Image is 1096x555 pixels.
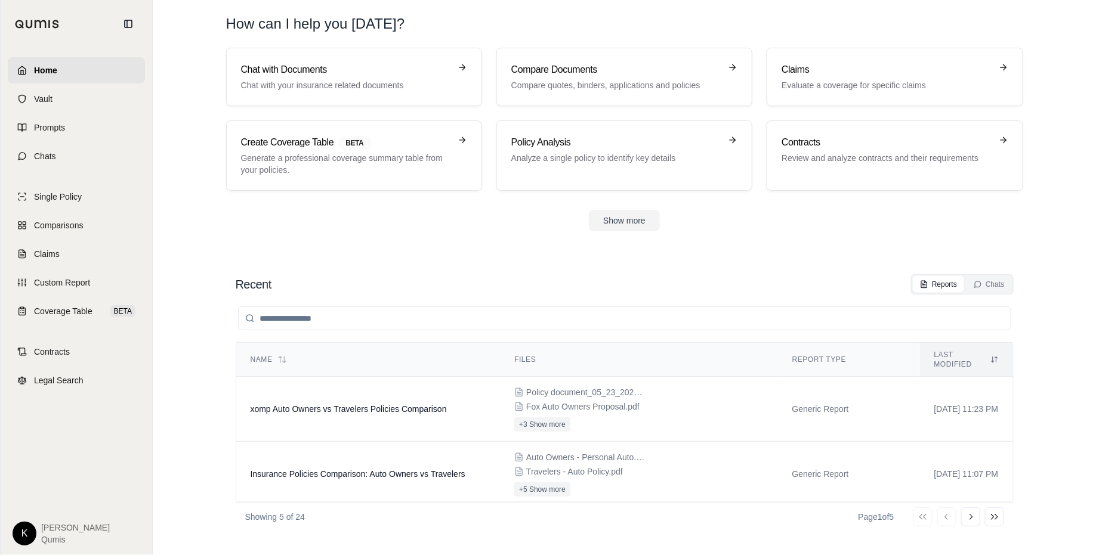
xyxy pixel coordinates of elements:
div: Name [251,355,486,364]
span: Auto Owners - Personal Auto.pdf [526,451,646,463]
p: Generate a professional coverage summary table from your policies. [241,152,450,176]
a: Create Coverage TableBETAGenerate a professional coverage summary table from your policies. [226,120,482,191]
div: K [13,522,36,545]
p: Review and analyze contracts and their requirements [782,152,991,164]
button: Reports [913,276,964,293]
h3: Policy Analysis [511,135,721,150]
h3: Compare Documents [511,63,721,77]
span: Prompts [34,122,65,134]
td: [DATE] 11:23 PM [920,377,1013,442]
span: Claims [34,248,60,260]
a: Policy AnalysisAnalyze a single policy to identify key details [496,120,752,191]
a: Vault [8,86,145,112]
h3: Contracts [782,135,991,150]
p: Showing 5 of 24 [245,511,305,523]
button: Chats [967,276,1011,293]
p: Evaluate a coverage for specific claims [782,79,991,91]
th: Files [500,343,778,377]
a: Compare DocumentsCompare quotes, binders, applications and policies [496,48,752,106]
a: Home [8,57,145,83]
span: Single Policy [34,191,82,203]
h2: Recent [236,276,271,293]
button: Collapse sidebar [119,14,138,33]
span: Travelers - Auto Policy.pdf [526,466,623,478]
h1: How can I help you [DATE]? [226,14,1023,33]
a: Chat with DocumentsChat with your insurance related documents [226,48,482,106]
div: Chats [974,280,1004,289]
p: Analyze a single policy to identify key details [511,152,721,164]
th: Report Type [778,343,920,377]
h3: Chat with Documents [241,63,450,77]
a: Legal Search [8,367,145,393]
a: ClaimsEvaluate a coverage for specific claims [767,48,1023,106]
a: Chats [8,143,145,169]
span: BETA [110,305,135,317]
button: +5 Show more [514,482,570,497]
a: Coverage TableBETA [8,298,145,324]
a: Comparisons [8,212,145,238]
a: Single Policy [8,184,145,210]
span: Coverage Table [34,305,92,317]
span: Vault [34,93,53,105]
button: Show more [589,210,660,231]
td: [DATE] 11:07 PM [920,442,1013,507]
div: Page 1 of 5 [859,511,894,523]
h3: Claims [782,63,991,77]
div: Reports [920,280,957,289]
span: Legal Search [34,374,84,386]
h3: Create Coverage Table [241,135,450,150]
a: Contracts [8,339,145,365]
td: Generic Report [778,442,920,507]
a: Custom Report [8,269,145,296]
span: xomp Auto Owners vs Travelers Policies Comparison [251,404,447,414]
td: Generic Report [778,377,920,442]
span: Qumis [41,534,110,545]
span: [PERSON_NAME] [41,522,110,534]
span: Comparisons [34,219,83,231]
span: Custom Report [34,277,90,289]
span: Home [34,64,57,76]
p: Compare quotes, binders, applications and policies [511,79,721,91]
span: Contracts [34,346,70,358]
span: Fox Auto Owners Proposal.pdf [526,401,640,413]
button: +3 Show more [514,417,570,432]
div: Last modified [934,350,999,369]
a: ContractsReview and analyze contracts and their requirements [767,120,1023,191]
span: Insurance Policies Comparison: Auto Owners vs Travelers [251,469,465,479]
a: Prompts [8,114,145,141]
span: Chats [34,150,56,162]
span: BETA [338,137,371,150]
span: Policy document_05_23_2025.pdf [526,386,646,398]
img: Qumis Logo [15,20,60,29]
p: Chat with your insurance related documents [241,79,450,91]
a: Claims [8,241,145,267]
